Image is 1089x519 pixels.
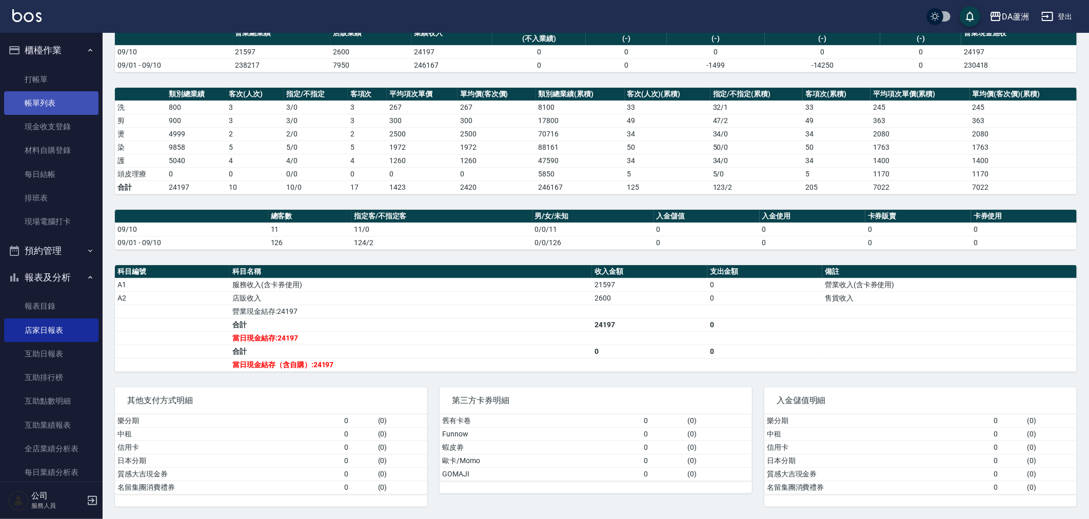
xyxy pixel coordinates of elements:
[230,265,592,278] th: 科目名稱
[667,58,765,72] td: -1499
[284,141,348,154] td: 5 / 0
[31,501,84,510] p: 服務人員
[284,181,348,194] td: 10/0
[330,45,411,58] td: 2600
[870,114,970,127] td: 363
[803,167,870,181] td: 5
[536,154,625,167] td: 47590
[536,181,625,194] td: 246167
[4,413,98,437] a: 互助業績報表
[115,414,342,428] td: 樂分期
[4,318,98,342] a: 店家日報表
[764,454,991,467] td: 日本分期
[115,167,166,181] td: 頭皮理療
[227,101,284,114] td: 3
[707,265,822,278] th: 支出金額
[348,88,387,101] th: 客項次
[342,441,375,454] td: 0
[970,127,1077,141] td: 2080
[641,441,684,454] td: 0
[625,167,710,181] td: 5
[4,115,98,138] a: 現金收支登錄
[387,127,458,141] td: 2500
[592,265,707,278] th: 收入金額
[760,210,865,223] th: 入金使用
[166,88,226,101] th: 類別總業績
[960,6,980,27] button: save
[375,414,427,428] td: ( 0 )
[115,441,342,454] td: 信用卡
[961,58,1077,72] td: 230418
[115,265,230,278] th: 科目編號
[667,45,765,58] td: 0
[411,45,492,58] td: 24197
[458,101,536,114] td: 267
[1002,10,1029,23] div: DA蘆洲
[803,101,870,114] td: 33
[4,68,98,91] a: 打帳單
[1025,441,1077,454] td: ( 0 )
[230,358,592,371] td: 當日現金結存（含自購）:24197
[115,22,1077,72] table: a dense table
[284,154,348,167] td: 4 / 0
[536,127,625,141] td: 70716
[115,454,342,467] td: 日本分期
[532,236,654,249] td: 0/0/126
[961,45,1077,58] td: 24197
[387,181,458,194] td: 1423
[458,114,536,127] td: 300
[880,58,961,72] td: 0
[284,114,348,127] td: 3 / 0
[592,345,707,358] td: 0
[641,427,684,441] td: 0
[4,264,98,291] button: 報表及分析
[883,33,959,44] div: (-)
[961,22,1077,46] th: 營業現金應收
[1025,454,1077,467] td: ( 0 )
[4,389,98,413] a: 互助點數明細
[970,141,1077,154] td: 1763
[536,141,625,154] td: 88161
[458,88,536,101] th: 單均價(客次價)
[166,154,226,167] td: 5040
[991,427,1024,441] td: 0
[991,481,1024,494] td: 0
[710,141,803,154] td: 50 / 0
[4,366,98,389] a: 互助排行榜
[970,114,1077,127] td: 363
[822,291,1077,305] td: 售貨收入
[764,441,991,454] td: 信用卡
[284,101,348,114] td: 3 / 0
[115,88,1077,194] table: a dense table
[710,154,803,167] td: 34 / 0
[710,114,803,127] td: 47 / 2
[1025,467,1077,481] td: ( 0 )
[387,88,458,101] th: 平均項次單價
[232,45,330,58] td: 21597
[765,58,880,72] td: -14250
[760,223,865,236] td: 0
[971,223,1077,236] td: 0
[532,210,654,223] th: 男/女/未知
[592,278,707,291] td: 21597
[586,58,667,72] td: 0
[764,481,991,494] td: 名留集團消費禮券
[227,114,284,127] td: 3
[707,278,822,291] td: 0
[440,414,752,481] table: a dense table
[764,467,991,481] td: 質感大吉現金券
[115,291,230,305] td: A2
[375,441,427,454] td: ( 0 )
[166,167,226,181] td: 0
[654,223,760,236] td: 0
[227,88,284,101] th: 客次(人次)
[440,467,641,481] td: GOMAJI
[284,88,348,101] th: 指定/不指定
[351,210,532,223] th: 指定客/不指定客
[586,45,667,58] td: 0
[375,481,427,494] td: ( 0 )
[115,154,166,167] td: 護
[803,141,870,154] td: 50
[803,181,870,194] td: 205
[232,58,330,72] td: 238217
